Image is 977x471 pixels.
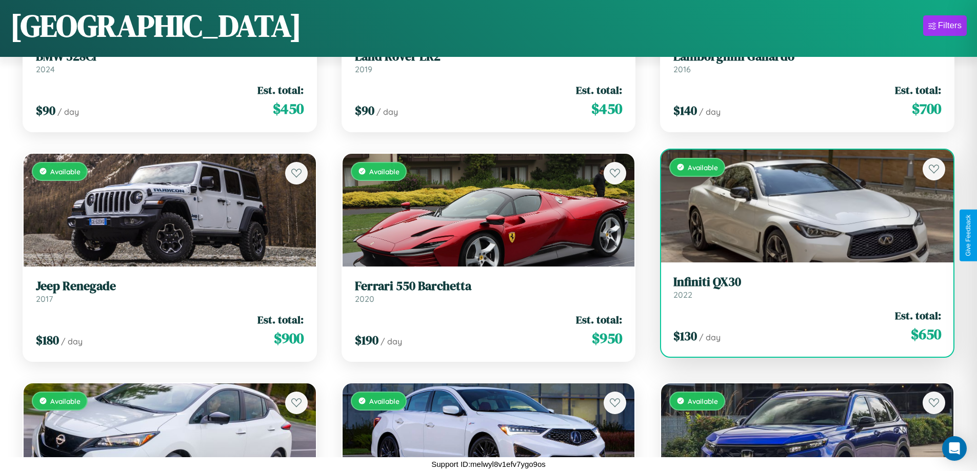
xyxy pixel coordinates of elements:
[61,336,83,346] span: / day
[576,83,622,97] span: Est. total:
[273,98,304,119] span: $ 450
[36,279,304,294] h3: Jeep Renegade
[895,83,941,97] span: Est. total:
[36,102,55,119] span: $ 90
[688,397,718,405] span: Available
[673,49,941,74] a: Lamborghini Gallardo2016
[10,5,302,47] h1: [GEOGRAPHIC_DATA]
[355,102,374,119] span: $ 90
[591,98,622,119] span: $ 450
[911,324,941,344] span: $ 650
[36,279,304,304] a: Jeep Renegade2017
[369,397,400,405] span: Available
[699,332,721,342] span: / day
[673,275,941,300] a: Infiniti QX302022
[257,83,304,97] span: Est. total:
[355,294,374,304] span: 2020
[923,15,967,36] button: Filters
[942,436,967,461] div: Open Intercom Messenger
[355,279,623,294] h3: Ferrari 550 Barchetta
[673,290,692,300] span: 2022
[36,64,55,74] span: 2024
[673,327,697,344] span: $ 130
[912,98,941,119] span: $ 700
[36,332,59,349] span: $ 180
[36,49,304,74] a: BMW 328Ci2024
[257,312,304,327] span: Est. total:
[576,312,622,327] span: Est. total:
[57,107,79,117] span: / day
[355,332,378,349] span: $ 190
[355,64,372,74] span: 2019
[592,328,622,349] span: $ 950
[274,328,304,349] span: $ 900
[50,397,81,405] span: Available
[688,163,718,172] span: Available
[36,294,53,304] span: 2017
[673,275,941,290] h3: Infiniti QX30
[50,167,81,176] span: Available
[699,107,721,117] span: / day
[673,49,941,64] h3: Lamborghini Gallardo
[381,336,402,346] span: / day
[355,49,623,64] h3: Land Rover LR2
[673,102,697,119] span: $ 140
[355,49,623,74] a: Land Rover LR22019
[938,21,962,31] div: Filters
[369,167,400,176] span: Available
[895,308,941,323] span: Est. total:
[36,49,304,64] h3: BMW 328Ci
[431,457,546,471] p: Support ID: melwyl8v1efv7ygo9os
[673,64,691,74] span: 2016
[965,215,972,256] div: Give Feedback
[355,279,623,304] a: Ferrari 550 Barchetta2020
[376,107,398,117] span: / day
